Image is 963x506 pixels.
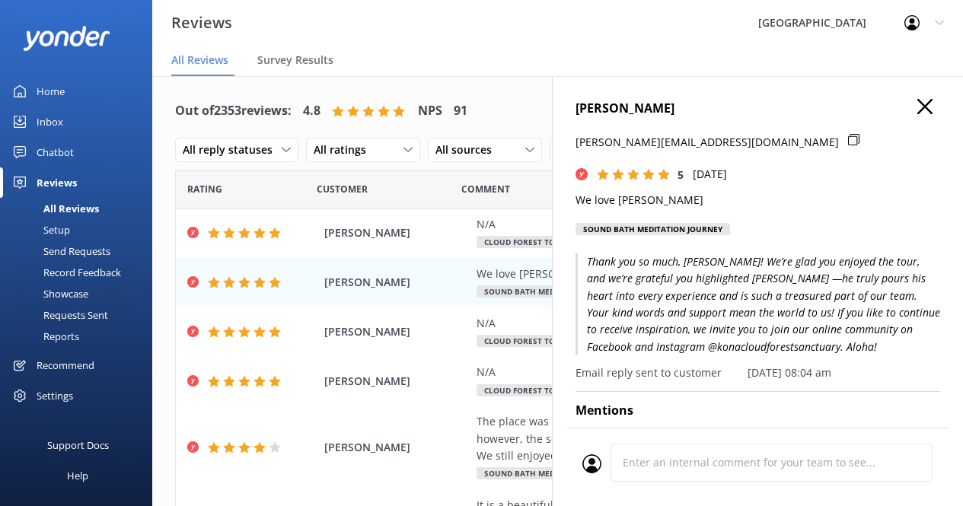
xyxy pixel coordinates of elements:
[47,430,109,460] div: Support Docs
[576,223,730,235] div: Sound Bath Meditation Journey
[582,454,601,473] img: user_profile.svg
[576,401,940,421] h4: Mentions
[576,253,940,355] p: Thank you so much, [PERSON_NAME]! We’re glad you enjoyed the tour, and we’re grateful you highlig...
[477,315,837,332] div: N/A
[324,323,469,340] span: [PERSON_NAME]
[477,236,690,248] span: Cloud Forest Tour - Pantropical Trail (1.5 hr)
[324,439,469,456] span: [PERSON_NAME]
[324,224,469,241] span: [PERSON_NAME]
[9,219,152,240] a: Setup
[477,266,837,282] div: We love [PERSON_NAME]
[477,216,837,233] div: N/A
[9,198,152,219] a: All Reviews
[324,274,469,291] span: [PERSON_NAME]
[418,101,442,121] h4: NPS
[477,384,695,396] span: Cloud Forest Tour - [GEOGRAPHIC_DATA] (2.5 hrs)
[183,142,282,158] span: All reply statuses
[576,192,940,208] p: We love [PERSON_NAME]
[477,335,695,347] span: Cloud Forest Tour - [GEOGRAPHIC_DATA] (2.5 hrs)
[187,182,222,196] span: Date
[477,467,631,479] span: Sound Bath Meditation Journey
[9,304,108,326] div: Requests Sent
[175,101,292,121] h4: Out of 2353 reviews:
[576,364,722,381] p: Email reply sent to customer
[9,304,152,326] a: Requests Sent
[435,142,501,158] span: All sources
[67,460,88,491] div: Help
[37,76,65,107] div: Home
[454,101,467,121] h4: 91
[748,364,831,381] p: [DATE] 08:04 am
[37,107,63,137] div: Inbox
[314,142,375,158] span: All ratings
[576,99,940,119] h4: [PERSON_NAME]
[37,350,94,380] div: Recommend
[693,166,727,183] p: [DATE]
[303,101,320,121] h4: 4.8
[477,413,837,464] div: The place was gorgeous and the atmosphere was very serene; however, the sounds were a bit loud fo...
[9,283,88,304] div: Showcase
[324,373,469,390] span: [PERSON_NAME]
[9,198,99,219] div: All Reviews
[171,53,228,68] span: All Reviews
[23,26,110,51] img: yonder-white-logo.png
[9,326,152,347] a: Reports
[9,283,152,304] a: Showcase
[257,53,333,68] span: Survey Results
[678,167,684,182] span: 5
[576,134,839,151] p: [PERSON_NAME][EMAIL_ADDRESS][DOMAIN_NAME]
[37,137,74,167] div: Chatbot
[9,262,121,283] div: Record Feedback
[37,167,77,198] div: Reviews
[477,364,837,380] div: N/A
[9,219,70,240] div: Setup
[9,240,110,262] div: Send Requests
[171,11,232,35] h3: Reviews
[917,99,933,116] button: Close
[9,240,152,262] a: Send Requests
[9,262,152,283] a: Record Feedback
[461,182,510,196] span: Question
[317,182,368,196] span: Date
[9,326,79,347] div: Reports
[477,285,631,298] span: Sound Bath Meditation Journey
[37,380,73,411] div: Settings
